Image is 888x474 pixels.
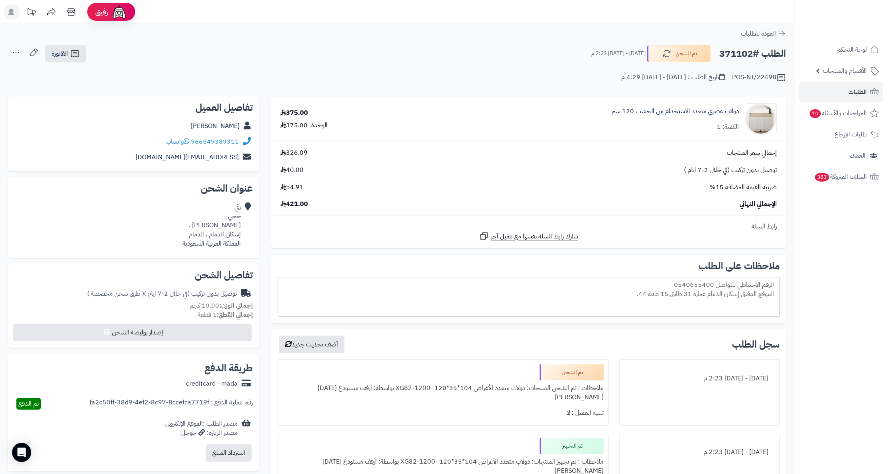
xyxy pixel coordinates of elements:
h2: تفاصيل الشحن [14,270,253,280]
button: أضف تحديث جديد [279,336,344,353]
strong: إجمالي القطع: [217,310,253,320]
div: مصدر الزيارة: جوجل [165,428,238,438]
span: الأقسام والمنتجات [823,65,867,76]
button: إصدار بوليصة الشحن [13,324,252,341]
span: الفاتورة [52,49,68,58]
span: 10 [810,109,821,118]
div: POS-NT/22498 [732,73,786,82]
div: رقم عملية الدفع : fa2c50ff-38d9-4ef2-8c97-8ccefca7719f [90,398,253,410]
span: توصيل بدون تركيب (في خلال 2-7 ايام ) [684,166,777,175]
img: logo-2.png [834,19,880,36]
span: شارك رابط السلة نفسها مع عميل آخر [491,232,578,241]
div: تم التجهيز [540,438,604,454]
div: [DATE] - [DATE] 2:23 م [624,371,774,386]
span: العملاء [850,150,866,161]
a: دولاب عصري متعدد الاستخدام من الخشب 120 سم [612,107,739,116]
small: 10.00 كجم [190,301,253,310]
div: الوحدة: 375.00 [280,121,328,130]
div: ملاحظات : تم الشحن المنتجات: دولاب متعدد الأغراض 104*35*120 -XG82-1200 بواسطة: ارفف مستودع [DATE]... [283,380,604,405]
span: رفيق [95,7,108,17]
div: توصيل بدون تركيب (في خلال 2-7 ايام ) [87,289,237,298]
span: الطلبات [848,86,867,98]
div: [DATE] - [DATE] 2:23 م [624,444,774,460]
h2: الطلب #371102 [719,46,786,62]
div: زكي حجي [PERSON_NAME] ، إسكان الدمام ، الدمام المملكة العربية السعودية [182,202,241,248]
a: شارك رابط السلة نفسها مع عميل آخر [479,231,578,241]
span: السلات المتروكة [814,171,867,182]
a: الفاتورة [45,45,86,62]
div: تاريخ الطلب : [DATE] - [DATE] 4:29 م [621,73,725,82]
a: 966549389311 [191,137,239,146]
div: رابط السلة [274,222,783,231]
div: Open Intercom Messenger [12,443,31,462]
span: 326.09 [280,148,308,158]
span: 383 [815,173,830,182]
div: 375.00 [280,108,308,118]
small: [DATE] - [DATE] 2:23 م [591,50,646,58]
a: العودة للطلبات [741,29,786,38]
a: الطلبات [799,82,883,102]
span: المراجعات والأسئلة [809,108,867,119]
span: طلبات الإرجاع [834,129,867,140]
h2: طريقة الدفع [204,363,253,373]
h3: سجل الطلب [732,340,780,349]
span: لوحة التحكم [837,44,867,55]
a: تحديثات المنصة [21,4,41,22]
a: طلبات الإرجاع [799,125,883,144]
span: إجمالي سعر المنتجات [727,148,777,158]
span: ضريبة القيمة المضافة 15% [710,183,777,192]
img: ai-face.png [111,4,127,20]
a: السلات المتروكة383 [799,167,883,186]
h2: ملاحظات على الطلب [278,261,780,271]
a: العملاء [799,146,883,165]
span: الإجمالي النهائي [740,200,777,209]
div: مصدر الطلب :الموقع الإلكتروني [165,419,238,438]
a: واتساب [166,137,189,146]
div: الرقم الاحتياطي للتواصل 0540655400 الموقع الدقيق إسكان الدمام عمارة 31 طابق 15 شقة 44. [278,277,780,317]
h2: عنوان الشحن [14,184,253,193]
div: الكمية: 1 [717,122,739,132]
small: 1 قطعة [198,310,253,320]
a: [PERSON_NAME] [191,121,240,131]
div: creditcard - mada [186,379,238,388]
h2: تفاصيل العميل [14,103,253,112]
a: المراجعات والأسئلة10 [799,104,883,123]
strong: إجمالي الوزن: [219,301,253,310]
span: العودة للطلبات [741,29,776,38]
span: تم الدفع [18,399,39,408]
div: تم الشحن [540,364,604,380]
button: تم الشحن [647,45,711,62]
img: 1752738585-1-90x90.jpg [745,103,776,135]
button: استرداد المبلغ [206,444,252,462]
span: ( طرق شحن مخصصة ) [87,289,144,298]
a: لوحة التحكم [799,40,883,59]
span: 54.91 [280,183,304,192]
span: 421.00 [280,200,308,209]
span: 40.00 [280,166,304,175]
a: [EMAIL_ADDRESS][DOMAIN_NAME] [136,152,239,162]
div: تنبيه العميل : لا [283,405,604,421]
